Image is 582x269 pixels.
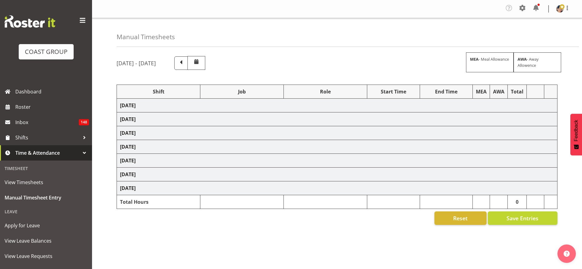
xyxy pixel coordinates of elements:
a: View Leave Requests [2,248,91,264]
strong: MEA [470,56,479,62]
td: [DATE] [117,181,557,195]
span: 148 [79,119,89,125]
button: Reset [434,211,487,225]
button: Feedback - Show survey [570,114,582,155]
td: Total Hours [117,195,200,209]
div: COAST GROUP [25,47,67,56]
span: View Timesheets [5,178,87,187]
div: Timesheet [2,162,91,175]
td: 0 [507,195,526,209]
span: Dashboard [15,87,89,96]
span: Reset [453,214,468,222]
span: Inbox [15,118,79,127]
td: [DATE] [117,140,557,154]
img: nicola-ransome074dfacac28780df25dcaf637c6ea5be.png [556,5,564,13]
img: Rosterit website logo [5,15,55,28]
img: help-xxl-2.png [564,251,570,257]
div: Shift [120,88,197,95]
div: Total [511,88,523,95]
div: AWA [493,88,504,95]
span: Save Entries [507,214,538,222]
div: MEA [476,88,487,95]
a: View Leave Balances [2,233,91,248]
button: Save Entries [488,211,557,225]
td: [DATE] [117,168,557,181]
h5: [DATE] - [DATE] [117,60,156,66]
div: Role [287,88,364,95]
div: Start Time [370,88,417,95]
div: Leave [2,205,91,218]
span: Time & Attendance [15,148,80,157]
span: View Leave Requests [5,252,87,261]
span: Apply for Leave [5,221,87,230]
div: - Away Allowence [514,52,561,72]
span: View Leave Balances [5,236,87,245]
span: Feedback [573,120,579,141]
td: [DATE] [117,99,557,112]
span: Roster [15,102,89,112]
td: [DATE] [117,154,557,168]
span: Manual Timesheet Entry [5,193,87,202]
a: Manual Timesheet Entry [2,190,91,205]
strong: AWA [518,56,527,62]
a: View Timesheets [2,175,91,190]
h4: Manual Timesheets [117,33,175,40]
td: [DATE] [117,126,557,140]
td: [DATE] [117,112,557,126]
span: Shifts [15,133,80,142]
div: - Meal Allowance [466,52,514,72]
div: Job [203,88,280,95]
div: End Time [423,88,469,95]
a: Apply for Leave [2,218,91,233]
